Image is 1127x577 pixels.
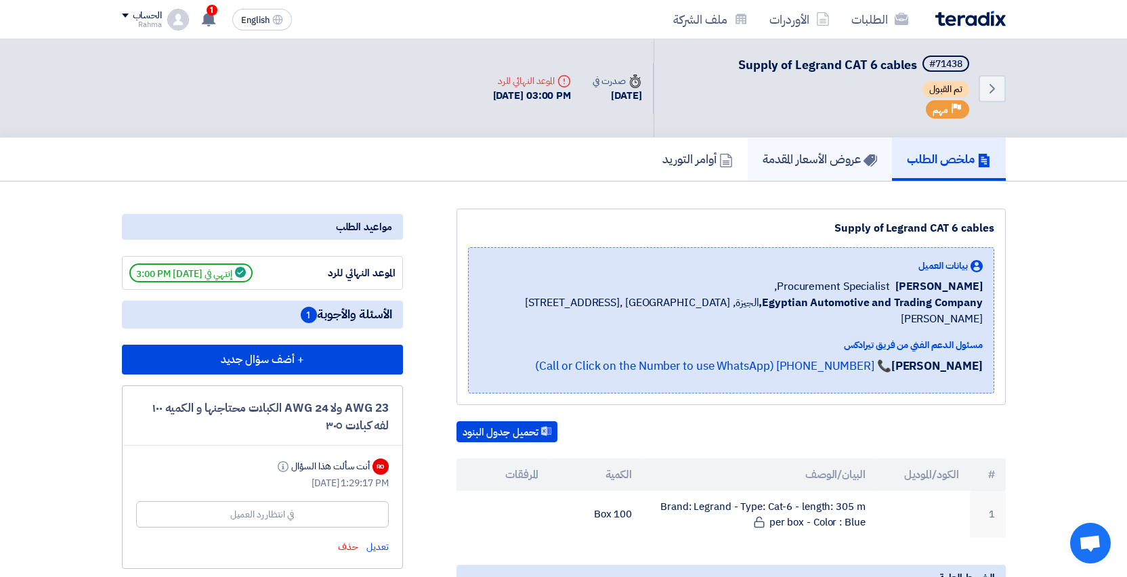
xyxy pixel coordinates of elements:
a: ملف الشركة [662,3,759,35]
span: مهم [933,104,948,116]
span: English [241,16,270,25]
h5: ملخص الطلب [907,151,991,167]
div: الحساب [133,10,162,22]
span: Supply of Legrand CAT 6 cables [738,56,917,74]
h5: Supply of Legrand CAT 6 cables [738,56,972,74]
div: [DATE] [593,88,641,104]
a: 📞 [PHONE_NUMBER] (Call or Click on the Number to use WhatsApp) [535,358,891,375]
strong: [PERSON_NAME] [891,358,983,375]
span: الأسئلة والأجوبة [301,306,392,323]
span: تم القبول [922,81,969,98]
span: إنتهي في [DATE] 3:00 PM [129,263,253,282]
a: الأوردرات [759,3,841,35]
span: حذف [338,540,358,554]
b: Egyptian Automotive and Trading Company, [759,295,982,311]
div: [DATE] 03:00 PM [493,88,572,104]
div: الموعد النهائي للرد [294,265,396,281]
div: الموعد النهائي للرد [493,74,572,88]
div: Rahma [122,21,162,28]
button: English [232,9,292,30]
a: ملخص الطلب [892,137,1006,181]
h5: عروض الأسعار المقدمة [763,151,877,167]
th: الكود/الموديل [876,458,970,491]
span: الجيزة, [GEOGRAPHIC_DATA] ,[STREET_ADDRESS][PERSON_NAME] [480,295,983,327]
th: المرفقات [456,458,550,491]
span: بيانات العميل [918,259,968,273]
button: + أضف سؤال جديد [122,345,403,375]
button: تحميل جدول البنود [456,421,557,443]
div: #71438 [929,60,962,69]
div: أنت سألت هذا السؤال [275,459,369,473]
img: profile_test.png [167,9,189,30]
span: 1 [207,5,217,16]
div: Supply of Legrand CAT 6 cables [468,220,994,236]
div: 23 AWG ولا 24 AWG الكبلات محتاجنها و الكميه ١٠٠ لفه كبلات ٣٠٥ [136,400,389,434]
td: Brand: Legrand - Type: Cat-6 - length: 305 m per box - Color : Blue [643,491,876,538]
div: مواعيد الطلب [122,214,403,240]
td: 1 [970,491,1006,538]
a: عروض الأسعار المقدمة [748,137,892,181]
h5: أوامر التوريد [662,151,733,167]
img: Teradix logo [935,11,1006,26]
div: في انتظار رد العميل [230,507,293,521]
a: أوامر التوريد [647,137,748,181]
th: البيان/الوصف [643,458,876,491]
div: [DATE] 1:29:17 PM [136,476,389,490]
th: # [970,458,1006,491]
span: Procurement Specialist, [774,278,890,295]
div: مسئول الدعم الفني من فريق تيرادكس [480,338,983,352]
span: تعديل [366,540,389,554]
div: RO [373,458,389,475]
div: صدرت في [593,74,641,88]
td: 100 Box [549,491,643,538]
span: [PERSON_NAME] [895,278,983,295]
th: الكمية [549,458,643,491]
a: الطلبات [841,3,919,35]
div: Open chat [1070,523,1111,563]
span: 1 [301,307,317,323]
